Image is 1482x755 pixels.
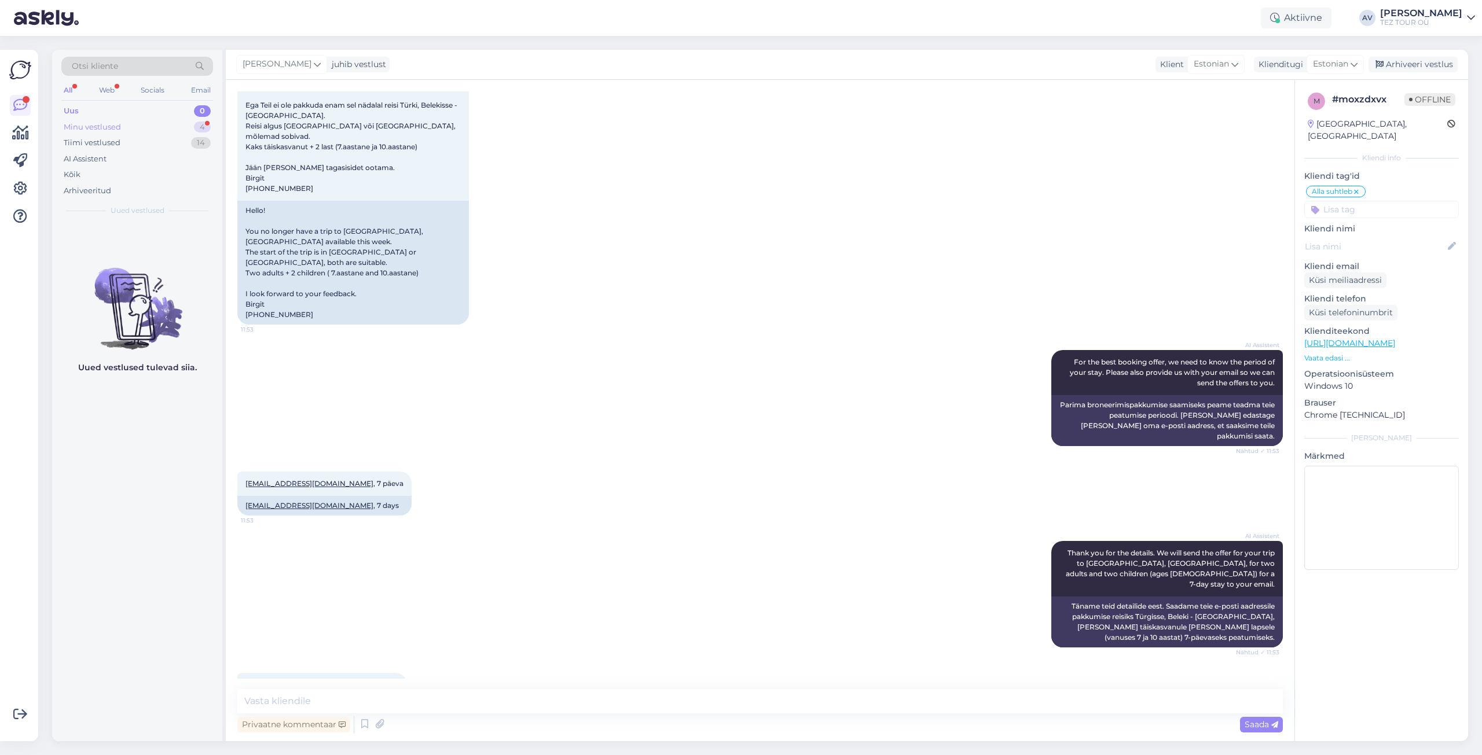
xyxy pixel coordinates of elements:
div: [GEOGRAPHIC_DATA], [GEOGRAPHIC_DATA] [1308,118,1447,142]
div: Klienditugi [1254,58,1303,71]
span: Estonian [1194,58,1229,71]
div: 0 [194,105,211,117]
span: AI Assistent [1236,341,1279,349]
span: m [1314,97,1320,105]
div: Privaatne kommentaar [237,717,350,732]
img: No chats [52,247,222,351]
div: Kõik [64,169,80,181]
div: Web [97,83,117,98]
p: Uued vestlused tulevad siia. [78,362,197,374]
p: Chrome [TECHNICAL_ID] [1304,409,1459,421]
span: Estonian [1313,58,1348,71]
p: Kliendi nimi [1304,223,1459,235]
span: For the best booking offer, we need to know the period of your stay. Please also provide us with ... [1070,358,1276,387]
input: Lisa tag [1304,201,1459,218]
span: AI Assistent [1236,532,1279,540]
p: Kliendi tag'id [1304,170,1459,182]
div: AI Assistent [64,153,107,165]
div: Küsi meiliaadressi [1304,272,1386,288]
div: juhib vestlust [327,58,386,71]
p: Windows 10 [1304,380,1459,392]
div: Täname teid detailide eest. Saadame teie e-posti aadressile pakkumise reisiks Türgisse, Beleki - ... [1051,596,1283,647]
div: , 7 days [237,496,412,515]
a: [URL][DOMAIN_NAME] [1304,338,1395,348]
a: [PERSON_NAME]TEZ TOUR OÜ [1380,9,1475,27]
div: Arhiveeri vestlus [1369,57,1458,72]
div: [PERSON_NAME] [1380,9,1462,18]
div: Email [189,83,213,98]
div: Küsi telefoninumbrit [1304,305,1397,321]
img: Askly Logo [9,59,31,81]
span: Alla suhtleb [1312,188,1352,195]
span: Saada [1245,719,1278,730]
span: Otsi kliente [72,60,118,72]
input: Lisa nimi [1305,240,1446,253]
p: Kliendi email [1304,260,1459,272]
div: 4 [194,121,211,133]
div: Hello! You no longer have a trip to [GEOGRAPHIC_DATA], [GEOGRAPHIC_DATA] available this week. The... [237,201,469,325]
span: Offline [1404,93,1455,106]
div: Tiimi vestlused [64,137,120,149]
div: Aktiivne [1261,8,1331,28]
p: Kliendi telefon [1304,293,1459,305]
div: # moxzdxvx [1332,93,1404,106]
span: Nähtud ✓ 11:53 [1236,447,1279,455]
span: 11:53 [241,325,284,334]
div: TEZ TOUR OÜ [1380,18,1462,27]
span: , 7 päeva [245,479,403,488]
span: Tere! Ega Teil ei ole pakkuda enam sel nädalal reisi Türki, Belekisse - [GEOGRAPHIC_DATA]. Reisi ... [245,80,459,193]
div: Socials [138,83,167,98]
div: AV [1359,10,1375,26]
p: Märkmed [1304,450,1459,462]
div: Uus [64,105,79,117]
div: Kliendi info [1304,153,1459,163]
div: Parima broneerimispakkumise saamiseks peame teadma teie peatumise perioodi. [PERSON_NAME] edastag... [1051,395,1283,446]
span: Uued vestlused [111,205,164,216]
span: 11:53 [241,516,284,525]
span: Thank you for the details. We will send the offer for your trip to [GEOGRAPHIC_DATA], [GEOGRAPHIC... [1066,548,1276,588]
p: Brauser [1304,397,1459,409]
p: Vaata edasi ... [1304,353,1459,363]
a: [EMAIL_ADDRESS][DOMAIN_NAME] [245,501,373,510]
div: Arhiveeritud [64,185,111,197]
div: All [61,83,75,98]
a: [EMAIL_ADDRESS][DOMAIN_NAME] [245,479,373,488]
p: Klienditeekond [1304,325,1459,337]
div: [PERSON_NAME] [1304,433,1459,443]
span: [PERSON_NAME] [243,58,311,71]
div: 14 [191,137,211,149]
p: Operatsioonisüsteem [1304,368,1459,380]
div: Minu vestlused [64,121,121,133]
div: Klient [1155,58,1184,71]
span: Nähtud ✓ 11:53 [1236,648,1279,657]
